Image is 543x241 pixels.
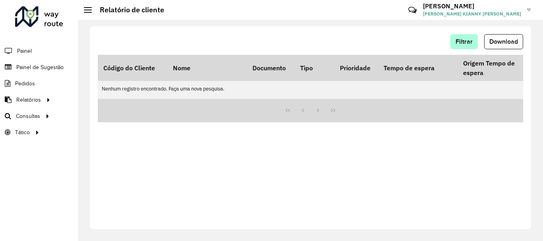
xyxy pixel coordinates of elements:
th: Documento [247,55,295,81]
th: Origem Tempo de espera [458,55,537,81]
span: Relatórios [16,96,41,104]
span: Consultas [16,112,40,120]
th: Prioridade [334,55,378,81]
span: [PERSON_NAME] KIANNY [PERSON_NAME] [423,10,521,17]
h3: [PERSON_NAME] [423,2,521,10]
th: Tipo [295,55,334,81]
span: Pedidos [15,79,35,88]
button: Filtrar [450,34,478,49]
span: Painel de Sugestão [16,63,64,71]
th: Tempo de espera [378,55,458,81]
span: Tático [15,128,30,137]
span: Filtrar [456,38,473,45]
a: Contato Rápido [404,2,421,19]
button: Download [484,34,523,49]
th: Nome [167,55,247,81]
h2: Relatório de cliente [92,6,164,14]
span: Download [489,38,518,45]
span: Painel [17,47,32,55]
th: Código do Cliente [98,55,167,81]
